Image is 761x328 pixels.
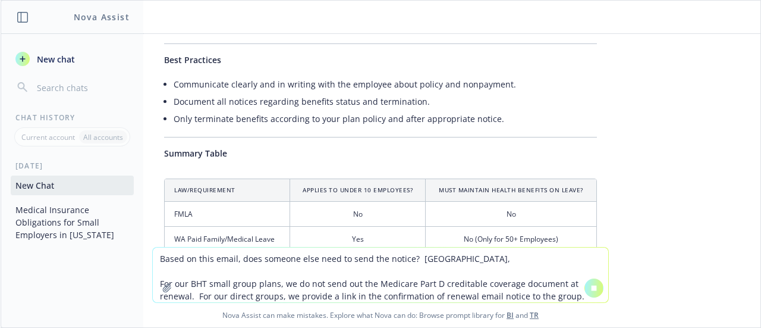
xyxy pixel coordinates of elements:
p: Current account [21,132,75,142]
button: New Chat [11,176,134,195]
span: Nova Assist can make mistakes. Explore what Nova can do: Browse prompt library for and [5,303,756,327]
th: Law/Requirement [165,179,290,202]
div: Chat History [1,113,143,123]
a: BI [507,310,514,320]
li: Document all notices regarding benefits status and termination. [174,93,597,110]
li: Communicate clearly and in writing with the employee about policy and nonpayment. [174,76,597,93]
td: Yes [290,227,426,252]
span: Summary Table [164,148,227,159]
span: New chat [34,53,75,65]
button: Medical Insurance Obligations for Small Employers in [US_STATE] [11,200,134,245]
a: TR [530,310,539,320]
input: Search chats [34,79,129,96]
h1: Nova Assist [74,11,130,23]
th: Applies to Under 10 Employees? [290,179,426,202]
li: Only terminate benefits according to your plan policy and after appropriate notice. [174,110,597,127]
td: No [426,202,597,227]
td: No (Only for 50+ Employees) [426,227,597,252]
button: New chat [11,48,134,70]
p: All accounts [83,132,123,142]
td: FMLA [165,202,290,227]
td: WA Paid Family/Medical Leave [165,227,290,252]
th: Must Maintain Health Benefits on Leave? [426,179,597,202]
div: [DATE] [1,161,143,171]
span: Best Practices [164,54,221,65]
td: No [290,202,426,227]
